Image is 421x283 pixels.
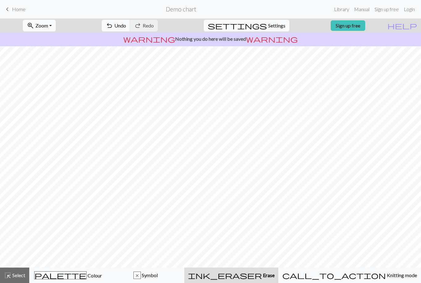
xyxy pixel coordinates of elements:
[35,23,48,28] span: Zoom
[107,268,185,283] button: x Symbol
[246,35,298,43] span: warning
[268,22,285,29] span: Settings
[123,35,175,43] span: warning
[106,21,113,30] span: undo
[208,22,267,29] i: Settings
[401,3,417,15] a: Login
[4,271,11,280] span: highlight_alt
[387,21,417,30] span: help
[332,3,352,15] a: Library
[2,35,419,43] p: Nothing you do here will be saved
[352,3,372,15] a: Manual
[331,20,365,31] a: Sign up free
[278,268,421,283] button: Knitting mode
[204,20,289,31] button: SettingsSettings
[35,271,86,280] span: palette
[11,272,25,278] span: Select
[372,3,401,15] a: Sign up free
[166,6,196,13] h2: Demo chart
[4,5,11,14] span: keyboard_arrow_left
[134,272,141,279] div: x
[27,21,34,30] span: zoom_in
[23,20,56,31] button: Zoom
[114,23,126,28] span: Undo
[188,271,262,280] span: ink_eraser
[141,272,158,278] span: Symbol
[262,272,275,278] span: Erase
[208,21,267,30] span: settings
[29,268,107,283] button: Colour
[4,4,26,15] a: Home
[386,272,417,278] span: Knitting mode
[102,20,130,31] button: Undo
[184,268,278,283] button: Erase
[12,6,26,12] span: Home
[87,273,102,278] span: Colour
[282,271,386,280] span: call_to_action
